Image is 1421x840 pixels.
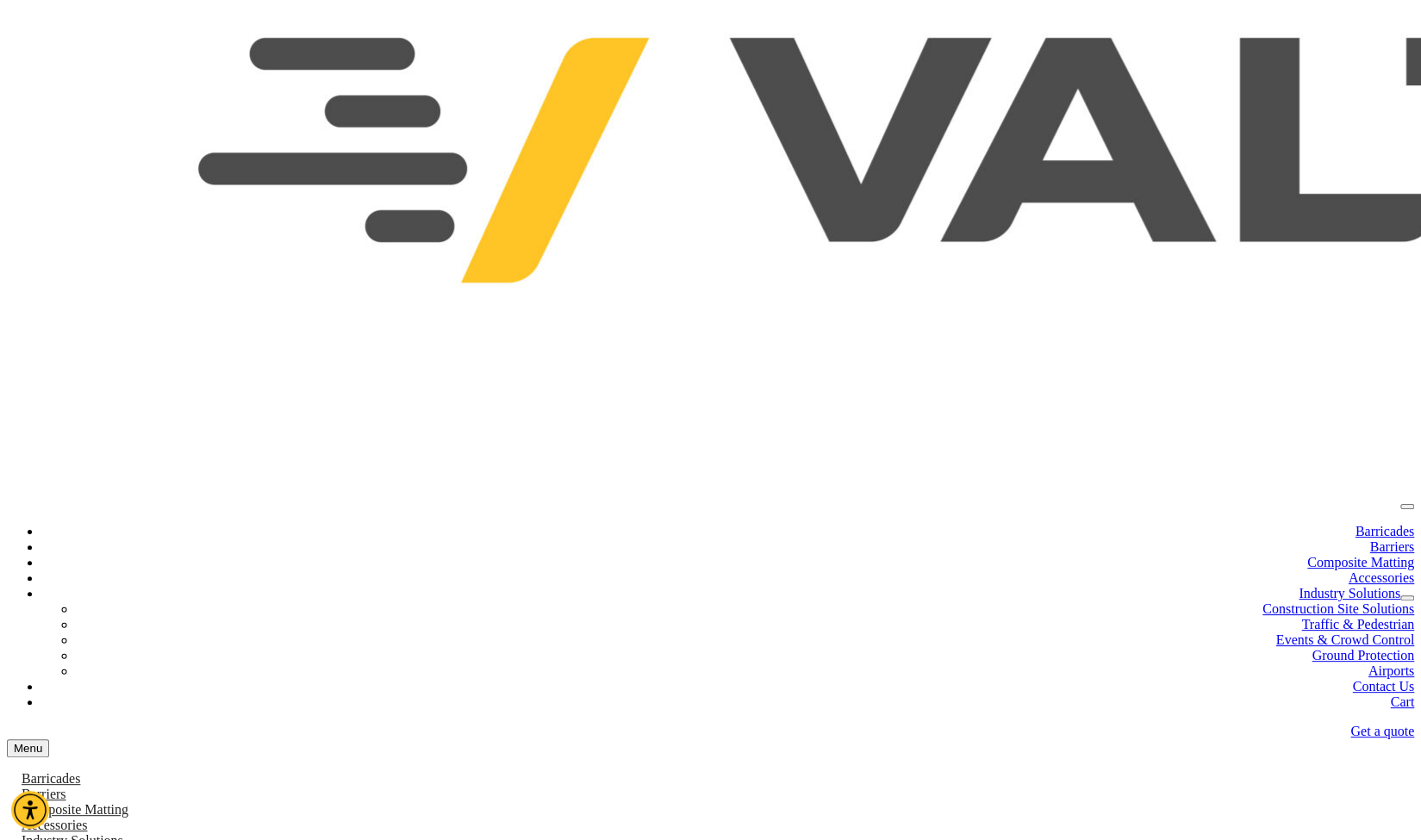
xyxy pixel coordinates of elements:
[1400,504,1414,509] button: menu toggle
[1312,648,1414,663] a: Ground Protection
[1390,694,1414,709] a: Cart
[1356,524,1414,538] a: Barricades
[1301,617,1414,632] a: Traffic & Pedestrian
[1276,632,1414,647] a: Events & Crowd Control
[7,771,95,786] a: Barricades
[1400,595,1414,600] button: dropdown toggle
[7,739,49,757] button: menu toggle
[14,742,42,755] span: Menu
[1350,724,1414,738] a: Get a quote
[11,791,49,829] div: Accessibility Menu
[1369,539,1414,554] a: Barriers
[1262,601,1414,616] a: Construction Site Solutions
[1368,663,1414,678] a: Airports
[1349,570,1414,585] a: Accessories
[7,802,143,817] a: Composite Matting
[1299,586,1400,600] a: Industry Solutions
[1352,679,1414,694] a: Contact Us
[1307,555,1414,569] a: Composite Matting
